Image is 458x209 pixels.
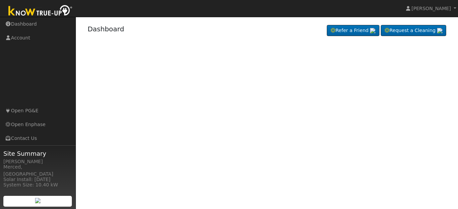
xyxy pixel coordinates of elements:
[88,25,124,33] a: Dashboard
[3,149,72,158] span: Site Summary
[3,181,72,188] div: System Size: 10.40 kW
[35,198,40,203] img: retrieve
[370,28,375,33] img: retrieve
[5,4,76,19] img: Know True-Up
[3,176,72,183] div: Solar Install: [DATE]
[327,25,379,36] a: Refer a Friend
[3,158,72,165] div: [PERSON_NAME]
[411,6,451,11] span: [PERSON_NAME]
[381,25,446,36] a: Request a Cleaning
[437,28,442,33] img: retrieve
[3,163,72,178] div: Merced, [GEOGRAPHIC_DATA]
